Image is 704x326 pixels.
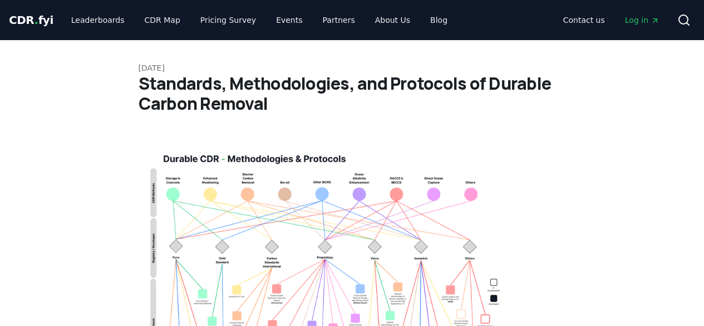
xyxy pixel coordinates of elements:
span: . [35,13,38,27]
span: CDR fyi [9,13,53,27]
a: Pricing Survey [191,10,265,30]
a: CDR Map [136,10,189,30]
h1: Standards, Methodologies, and Protocols of Durable Carbon Removal [139,74,566,114]
a: Partners [314,10,364,30]
span: Log in [625,14,659,26]
nav: Main [554,10,668,30]
a: Leaderboards [62,10,134,30]
a: Log in [616,10,668,30]
a: About Us [366,10,419,30]
a: Blog [421,10,456,30]
a: Events [267,10,311,30]
nav: Main [62,10,456,30]
p: [DATE] [139,62,566,74]
a: CDR.fyi [9,12,53,28]
a: Contact us [554,10,614,30]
